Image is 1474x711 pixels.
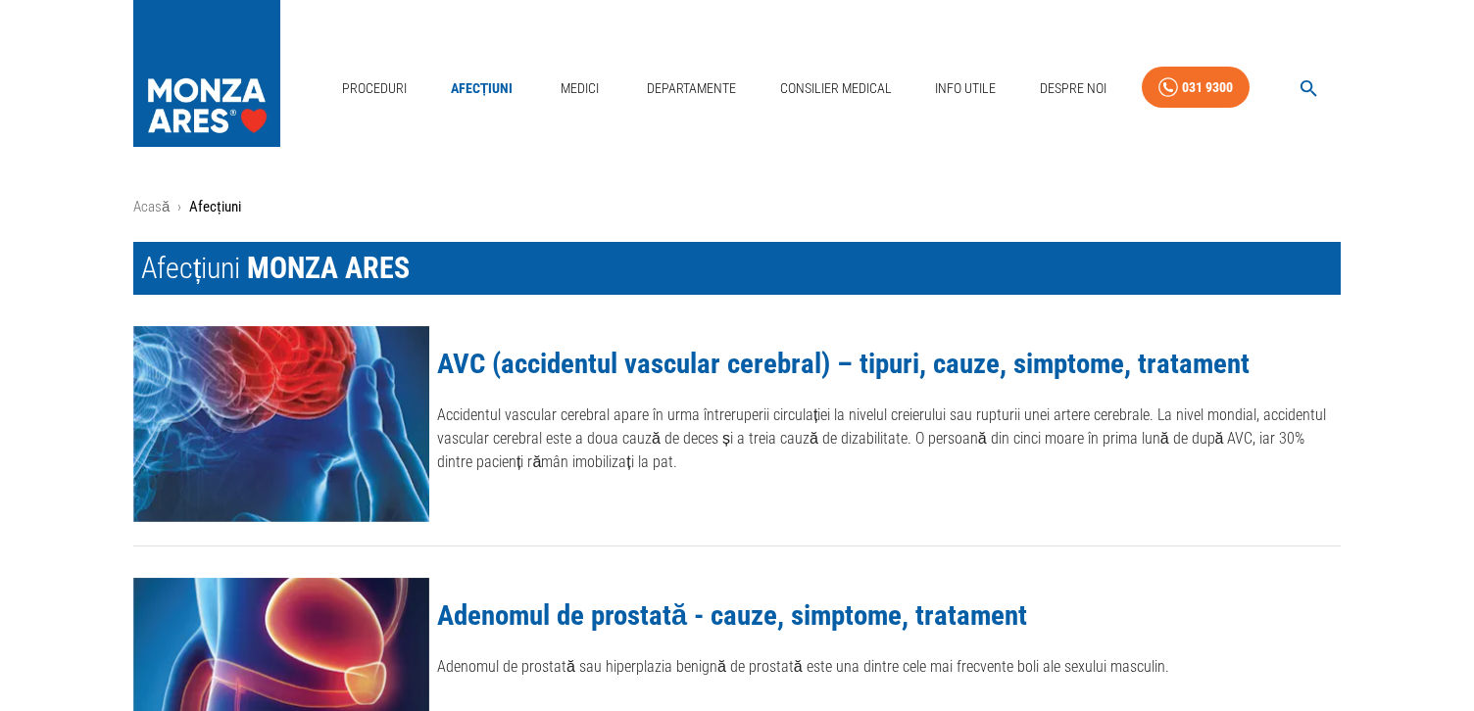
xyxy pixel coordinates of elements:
[1032,69,1114,109] a: Despre Noi
[639,69,744,109] a: Departamente
[189,196,240,218] p: Afecțiuni
[927,69,1004,109] a: Info Utile
[443,69,521,109] a: Afecțiuni
[247,251,410,285] span: MONZA ARES
[549,69,612,109] a: Medici
[437,655,1341,679] p: Adenomul de prostată sau hiperplazia benignă de prostată este una dintre cele mai frecvente boli ...
[133,196,1341,218] nav: breadcrumb
[437,403,1341,474] p: Accidentul vascular cerebral apare în urma întreruperii circulației la nivelul creierului sau rup...
[1142,67,1250,109] a: 031 9300
[133,326,429,522] img: AVC (accidentul vascular cerebral) – tipuri, cauze, simptome, tratament
[772,69,900,109] a: Consilier Medical
[1182,75,1233,100] div: 031 9300
[334,69,415,109] a: Proceduri
[133,198,170,215] a: Acasă
[133,242,1341,295] h1: Afecțiuni
[177,196,181,218] li: ›
[437,347,1250,380] a: AVC (accidentul vascular cerebral) – tipuri, cauze, simptome, tratament
[437,598,1027,632] a: Adenomul de prostată - cauze, simptome, tratament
